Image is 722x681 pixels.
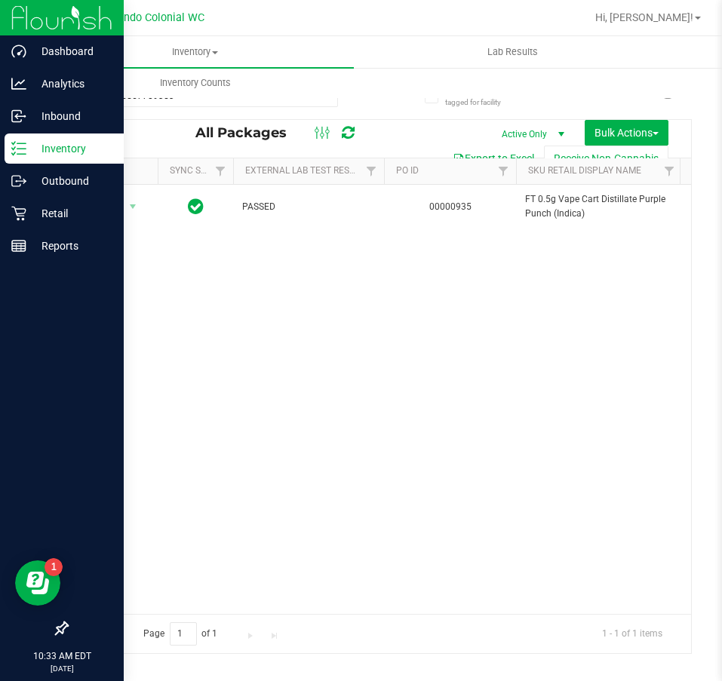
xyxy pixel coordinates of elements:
[195,124,302,141] span: All Packages
[11,76,26,91] inline-svg: Analytics
[585,120,668,146] button: Bulk Actions
[26,42,117,60] p: Dashboard
[7,649,117,663] p: 10:33 AM EDT
[26,140,117,158] p: Inventory
[208,158,233,184] a: Filter
[245,165,364,176] a: External Lab Test Result
[7,663,117,674] p: [DATE]
[170,165,228,176] a: Sync Status
[26,204,117,222] p: Retail
[131,622,230,646] span: Page of 1
[657,158,682,184] a: Filter
[491,158,516,184] a: Filter
[242,200,375,214] span: PASSED
[429,201,472,212] a: 00000935
[11,238,26,253] inline-svg: Reports
[45,558,63,576] iframe: Resource center unread badge
[11,109,26,124] inline-svg: Inbound
[36,67,354,99] a: Inventory Counts
[354,36,671,68] a: Lab Results
[103,11,204,24] span: Orlando Colonial WC
[443,146,544,171] button: Export to Excel
[396,165,419,176] a: PO ID
[36,45,354,59] span: Inventory
[11,206,26,221] inline-svg: Retail
[15,560,60,606] iframe: Resource center
[140,76,251,90] span: Inventory Counts
[36,36,354,68] a: Inventory
[11,173,26,189] inline-svg: Outbound
[170,622,197,646] input: 1
[26,237,117,255] p: Reports
[11,44,26,59] inline-svg: Dashboard
[188,196,204,217] span: In Sync
[525,192,673,221] span: FT 0.5g Vape Cart Distillate Purple Punch (Indica)
[595,11,693,23] span: Hi, [PERSON_NAME]!
[594,127,659,139] span: Bulk Actions
[544,146,668,171] button: Receive Non-Cannabis
[590,622,674,645] span: 1 - 1 of 1 items
[11,141,26,156] inline-svg: Inventory
[26,75,117,93] p: Analytics
[359,158,384,184] a: Filter
[26,172,117,190] p: Outbound
[467,45,558,59] span: Lab Results
[528,165,641,176] a: SKU Retail Display Name
[124,196,143,217] span: select
[26,107,117,125] p: Inbound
